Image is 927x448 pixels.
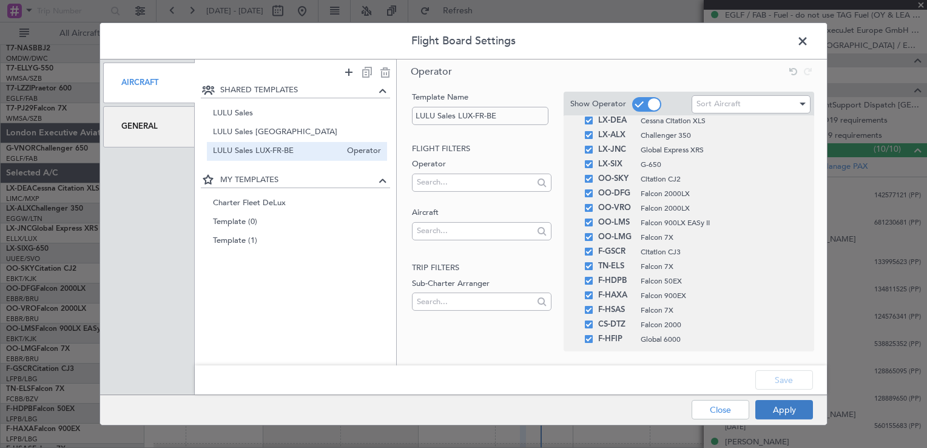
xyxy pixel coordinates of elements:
[598,201,635,216] span: OO-VRO
[641,305,796,316] span: Falcon 7X
[598,128,635,143] span: LX-ALX
[641,276,796,287] span: Falcon 50EX
[641,319,796,330] span: Falcon 2000
[341,145,381,158] span: Operator
[641,290,796,301] span: Falcon 900EX
[641,217,796,228] span: Falcon 900LX EASy II
[598,259,635,274] span: TN-ELS
[412,158,551,171] label: Operator
[213,107,382,120] span: LULU Sales
[598,332,635,347] span: F-HFIP
[213,126,382,139] span: LULU Sales [GEOGRAPHIC_DATA]
[641,159,796,170] span: G-650
[641,232,796,243] span: Falcon 7X
[213,234,382,247] span: Template (1)
[755,400,813,419] button: Apply
[598,274,635,288] span: F-HDPB
[417,222,533,240] input: Search...
[417,293,533,311] input: Search...
[641,334,796,345] span: Global 6000
[598,186,635,201] span: OO-DFG
[598,114,635,128] span: LX-DEA
[598,172,635,186] span: OO-SKY
[412,143,551,155] h2: Flight filters
[641,174,796,185] span: Citation CJ2
[100,23,827,59] header: Flight Board Settings
[412,92,551,104] label: Template Name
[417,173,533,191] input: Search...
[641,246,796,257] span: Citation CJ3
[598,303,635,317] span: F-HSAS
[220,174,376,186] span: MY TEMPLATES
[411,65,452,78] span: Operator
[641,130,796,141] span: Challenger 350
[570,98,626,110] label: Show Operator
[213,216,382,228] span: Template (0)
[103,63,195,103] div: Aircraft
[641,115,796,126] span: Cessna Citation XLS
[598,288,635,303] span: F-HAXA
[696,98,741,109] span: Sort Aircraft
[641,144,796,155] span: Global Express XRS
[412,262,551,274] h2: Trip filters
[412,207,551,219] label: Aircraft
[641,203,796,214] span: Falcon 2000LX
[641,188,796,199] span: Falcon 2000LX
[641,261,796,272] span: Falcon 7X
[598,245,635,259] span: F-GSCR
[598,230,635,245] span: OO-LMG
[220,84,376,97] span: SHARED TEMPLATES
[598,143,635,157] span: LX-JNC
[598,157,635,172] span: LX-SIX
[598,216,635,230] span: OO-LMS
[213,197,382,209] span: Charter Fleet DeLux
[103,106,195,147] div: General
[692,400,749,419] button: Close
[412,277,551,290] label: Sub-Charter Arranger
[598,317,635,332] span: CS-DTZ
[213,145,342,158] span: LULU Sales LUX-FR-BE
